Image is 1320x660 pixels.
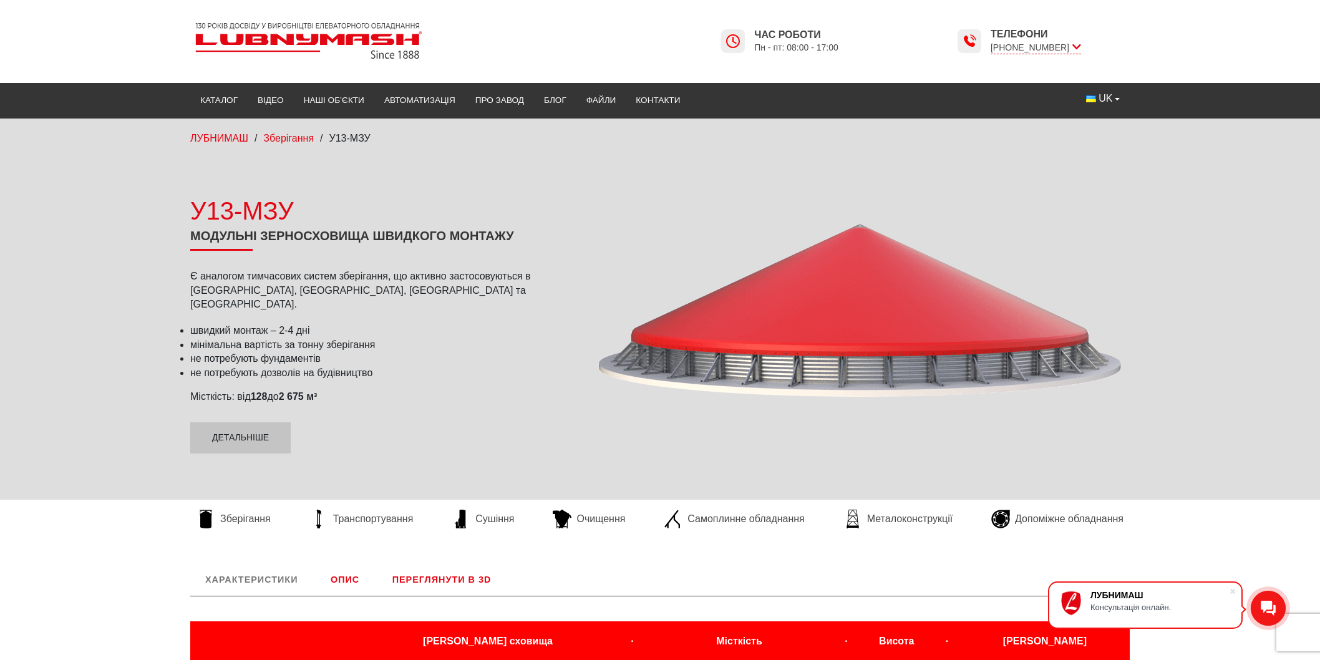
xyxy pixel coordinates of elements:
div: Консультація онлайн. [1090,603,1229,612]
li: не потребують дозволів на будівництво [190,366,571,380]
span: Пн - пт: 08:00 - 17:00 [754,42,838,54]
a: Детальніше [190,422,291,454]
div: У13-МЗУ [190,193,571,228]
a: Транспортування [303,510,420,528]
img: Lubnymash time icon [962,34,977,49]
a: Блог [534,87,576,114]
p: Є аналогом тимчасових систем зберігання, що активно застосовуються в [GEOGRAPHIC_DATA], [GEOGRAPH... [190,269,571,311]
li: мінімальна вартість за тонну зберігання [190,338,571,352]
img: Lubnymash time icon [726,34,740,49]
span: Сушіння [475,512,514,526]
a: Характеристики [190,563,313,596]
span: Час роботи [754,28,838,42]
h1: Модульні зерносховища швидкого монтажу [190,228,571,251]
li: швидкий монтаж – 2-4 дні [190,324,571,337]
a: Сушіння [445,510,520,528]
img: Українська [1086,95,1096,102]
a: ЛУБНИМАШ [190,133,248,143]
a: Відео [248,87,294,114]
a: Металоконструкції [837,510,959,528]
a: Очищення [546,510,631,528]
img: Lubnymash [190,17,427,64]
span: [PHONE_NUMBER] [991,41,1081,54]
a: Самоплинне обладнання [658,510,810,528]
span: Транспортування [333,512,414,526]
span: Металоконструкції [867,512,953,526]
span: Зберігання [220,512,271,526]
li: не потребують фундаментів [190,352,571,366]
strong: 2 675 м³ [279,391,318,402]
span: / [255,133,257,143]
span: Очищення [576,512,625,526]
button: UK [1076,87,1130,110]
span: / [320,133,323,143]
a: Контакти [626,87,690,114]
span: Самоплинне обладнання [687,512,804,526]
a: Опис [316,563,374,596]
a: Про завод [465,87,534,114]
span: У13-МЗУ [329,133,371,143]
a: Переглянути в 3D [377,563,507,596]
strong: · [946,636,948,646]
div: ЛУБНИМАШ [1090,590,1229,600]
a: Каталог [190,87,248,114]
a: Допоміжне обладнання [985,510,1130,528]
a: Зберігання [263,133,314,143]
a: Наші об’єкти [294,87,374,114]
span: Телефони [991,27,1081,41]
p: Місткість: від до [190,390,571,404]
a: Автоматизація [374,87,465,114]
a: Зберігання [190,510,277,528]
strong: 128 [251,391,268,402]
strong: · [631,636,633,646]
a: Файли [576,87,626,114]
span: UK [1099,92,1112,105]
span: Допоміжне обладнання [1015,512,1123,526]
strong: · [845,636,847,646]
